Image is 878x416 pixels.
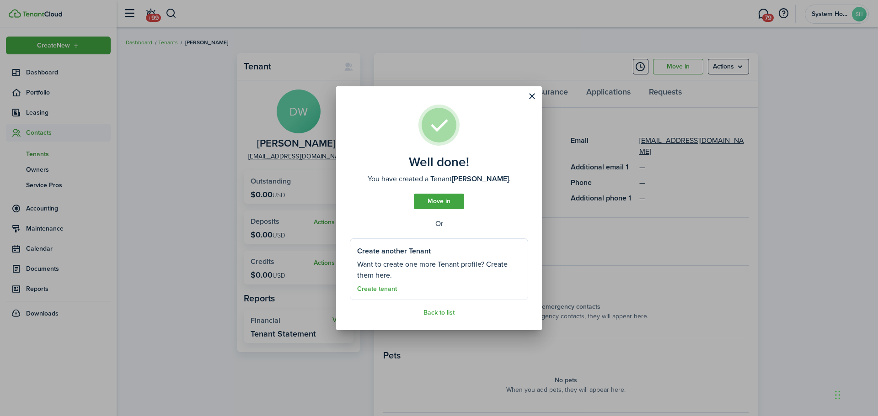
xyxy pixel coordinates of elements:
[357,246,431,257] well-done-section-title: Create another Tenant
[414,194,464,209] a: Move in
[423,309,455,316] a: Back to list
[452,174,509,184] b: [PERSON_NAME]
[832,372,878,416] iframe: Chat Widget
[357,285,397,293] a: Create tenant
[835,381,841,409] div: Drag
[357,259,521,281] well-done-section-description: Want to create one more Tenant profile? Create them here.
[409,155,469,169] well-done-title: Well done!
[350,218,528,229] well-done-separator: Or
[368,174,511,184] well-done-description: You have created a Tenant .
[524,89,540,104] button: Close modal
